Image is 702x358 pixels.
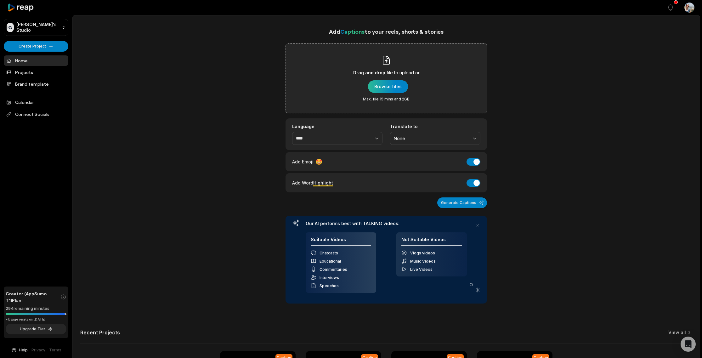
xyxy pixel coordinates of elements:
div: Open Intercom Messenger [681,337,696,352]
span: file to upload or [387,69,420,77]
button: Create Project [4,41,68,52]
a: Calendar [4,97,68,107]
a: Projects [4,67,68,77]
span: Speeches [320,283,339,288]
span: Connect Socials [4,109,68,120]
span: Vlogs videos [410,251,435,255]
button: Help [11,347,28,353]
span: Drag and drop [353,69,385,77]
h1: Add to your reels, shorts & stories [286,27,487,36]
span: Captions [340,28,365,35]
span: 🤩 [315,157,322,166]
button: Generate Captions [437,197,487,208]
span: Add Emoji [292,158,314,165]
a: Brand template [4,79,68,89]
h4: Not Suitable Videos [401,237,462,246]
button: Upgrade Tier [6,324,66,334]
span: Help [19,347,28,353]
span: Commentaries [320,267,347,272]
h2: Recent Projects [80,329,120,336]
span: Live Videos [410,267,433,272]
span: Interviews [320,275,339,280]
span: Highlight [313,180,333,185]
span: None [394,136,468,141]
label: Translate to [390,124,480,129]
h4: Suitable Videos [311,237,371,246]
label: Language [292,124,382,129]
button: Drag and dropfile to upload orMax. file 15 mins and 2GB [368,80,408,93]
h3: Our AI performs best with TALKING videos: [306,221,467,226]
div: Add Word [292,179,333,187]
a: Privacy [31,347,45,353]
p: [PERSON_NAME]'s Studio [16,22,59,33]
span: Creator (AppSumo T1) Plan! [6,290,60,304]
span: Educational [320,259,341,264]
div: RS [7,23,14,32]
span: Music Videos [410,259,436,264]
div: *Usage resets on [DATE] [6,317,66,322]
div: 294 remaining minutes [6,305,66,312]
span: Chatcasts [320,251,338,255]
button: None [390,132,480,145]
a: View all [668,329,686,336]
a: Home [4,55,68,66]
span: Max. file 15 mins and 2GB [363,97,410,102]
a: Terms [49,347,61,353]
